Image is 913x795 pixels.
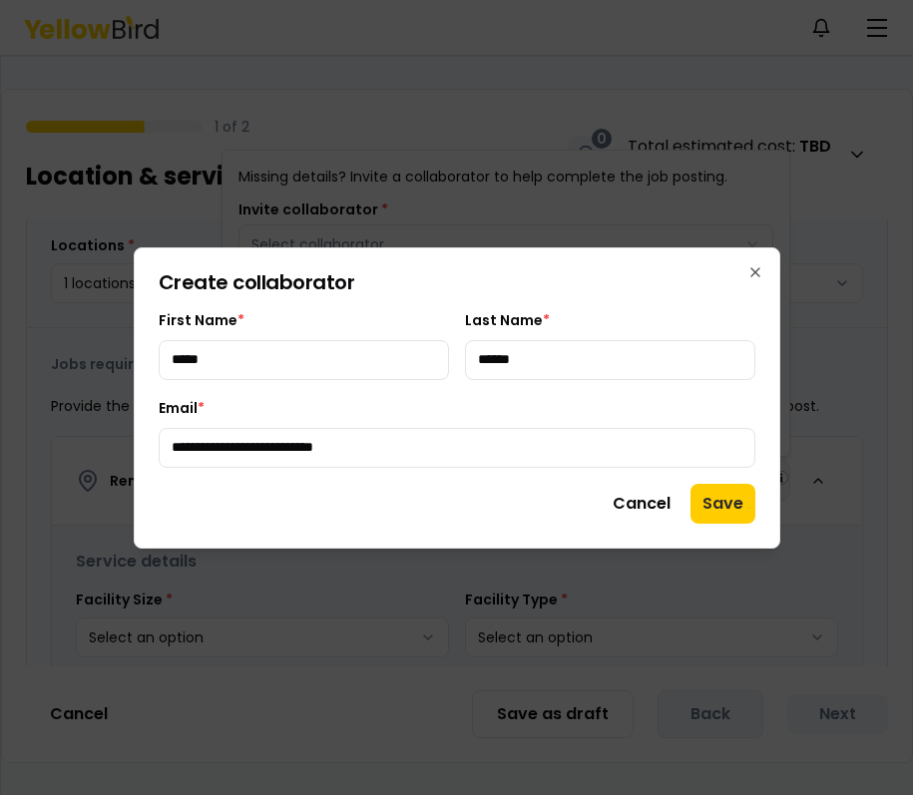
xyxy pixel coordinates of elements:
h2: Create collaborator [159,272,755,292]
button: Save [690,484,755,524]
label: Last Name [465,310,550,330]
label: First Name [159,310,244,330]
label: Email [159,398,205,418]
button: Cancel [601,484,683,524]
